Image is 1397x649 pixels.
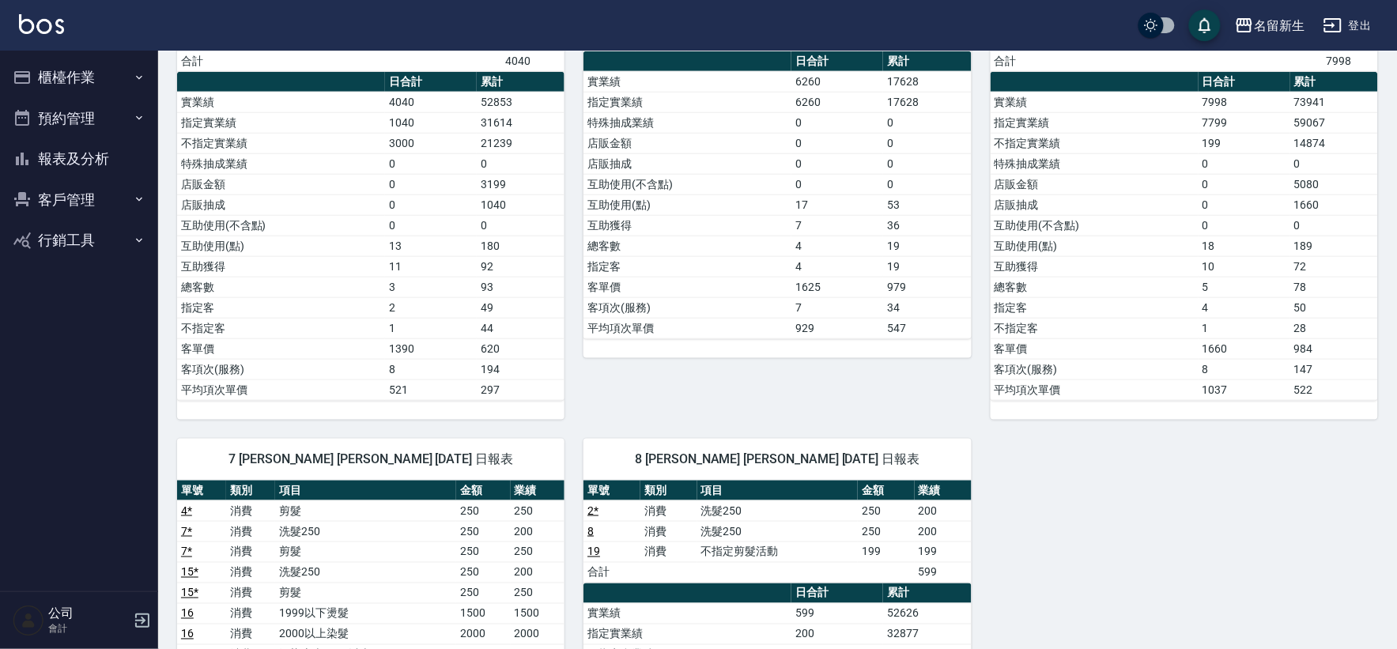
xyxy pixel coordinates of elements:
[1199,215,1290,236] td: 0
[991,297,1199,318] td: 指定客
[587,525,594,538] a: 8
[477,256,564,277] td: 92
[456,500,511,521] td: 250
[883,194,971,215] td: 53
[177,215,385,236] td: 互助使用(不含點)
[583,277,791,297] td: 客單價
[791,603,883,624] td: 599
[583,215,791,236] td: 互助獲得
[275,624,456,644] td: 2000以上染髮
[883,71,971,92] td: 17628
[226,583,275,603] td: 消費
[177,297,385,318] td: 指定客
[858,500,915,521] td: 250
[791,71,883,92] td: 6260
[883,236,971,256] td: 19
[1199,379,1290,400] td: 1037
[13,605,44,636] img: Person
[477,277,564,297] td: 93
[456,603,511,624] td: 1500
[502,51,565,71] td: 4040
[697,500,859,521] td: 洗髮250
[177,236,385,256] td: 互助使用(點)
[1199,92,1290,112] td: 7998
[583,624,791,644] td: 指定實業績
[791,624,883,644] td: 200
[791,133,883,153] td: 0
[196,451,546,467] span: 7 [PERSON_NAME] [PERSON_NAME] [DATE] 日報表
[226,481,275,501] th: 類別
[991,72,1378,401] table: a dense table
[177,153,385,174] td: 特殊抽成業績
[177,72,564,401] table: a dense table
[991,194,1199,215] td: 店販抽成
[640,541,697,562] td: 消費
[991,277,1199,297] td: 總客數
[1199,256,1290,277] td: 10
[883,318,971,338] td: 547
[583,297,791,318] td: 客項次(服務)
[385,153,477,174] td: 0
[177,359,385,379] td: 客項次(服務)
[791,194,883,215] td: 17
[385,133,477,153] td: 3000
[48,606,129,621] h5: 公司
[583,481,640,501] th: 單號
[511,624,565,644] td: 2000
[1290,174,1378,194] td: 5080
[477,236,564,256] td: 180
[477,72,564,92] th: 累計
[511,541,565,562] td: 250
[1199,112,1290,133] td: 7799
[883,215,971,236] td: 36
[1290,153,1378,174] td: 0
[991,112,1199,133] td: 指定實業績
[883,624,971,644] td: 32877
[385,72,477,92] th: 日合計
[226,500,275,521] td: 消費
[477,153,564,174] td: 0
[697,521,859,541] td: 洗髮250
[177,51,234,71] td: 合計
[456,481,511,501] th: 金額
[1199,153,1290,174] td: 0
[1199,297,1290,318] td: 4
[791,236,883,256] td: 4
[177,338,385,359] td: 客單價
[883,174,971,194] td: 0
[177,174,385,194] td: 店販金額
[791,215,883,236] td: 7
[477,133,564,153] td: 21239
[177,481,226,501] th: 單號
[1199,338,1290,359] td: 1660
[791,583,883,604] th: 日合計
[1199,194,1290,215] td: 0
[1229,9,1311,42] button: 名留新生
[991,236,1199,256] td: 互助使用(點)
[1290,338,1378,359] td: 984
[385,112,477,133] td: 1040
[1290,215,1378,236] td: 0
[226,562,275,583] td: 消費
[991,379,1199,400] td: 平均項次單價
[177,194,385,215] td: 店販抽成
[583,318,791,338] td: 平均項次單價
[6,98,152,139] button: 預約管理
[177,92,385,112] td: 實業績
[1290,379,1378,400] td: 522
[226,521,275,541] td: 消費
[1290,92,1378,112] td: 73941
[477,379,564,400] td: 297
[1317,11,1378,40] button: 登出
[477,297,564,318] td: 49
[385,194,477,215] td: 0
[883,603,971,624] td: 52626
[883,51,971,72] th: 累計
[226,624,275,644] td: 消費
[1290,236,1378,256] td: 189
[385,359,477,379] td: 8
[583,603,791,624] td: 實業績
[1290,318,1378,338] td: 28
[385,256,477,277] td: 11
[991,256,1199,277] td: 互助獲得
